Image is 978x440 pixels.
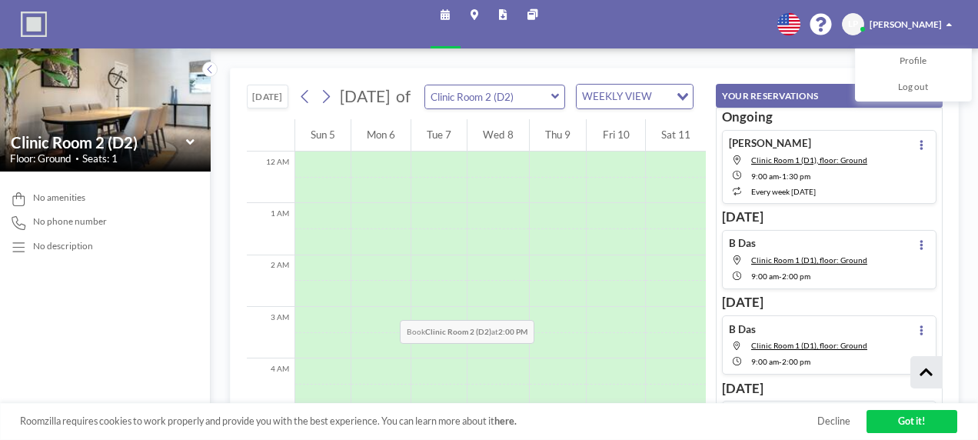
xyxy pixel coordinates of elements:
[247,307,294,358] div: 3 AM
[247,203,294,255] div: 1 AM
[751,272,779,282] span: 9:00 AM
[656,88,667,105] input: Search for option
[729,137,811,150] h4: [PERSON_NAME]
[351,119,411,152] div: Mon 6
[587,119,644,152] div: Fri 10
[817,415,850,428] a: Decline
[530,119,586,152] div: Thu 9
[722,380,936,396] h3: [DATE]
[782,272,810,282] span: 2:00 PM
[782,172,810,181] span: 1:30 PM
[400,320,535,344] span: Book at
[716,84,942,107] button: YOUR RESERVATIONS
[751,172,779,181] span: 9:00 AM
[722,208,936,225] h3: [DATE]
[247,85,289,108] button: [DATE]
[577,85,694,108] div: Search for option
[33,241,93,252] div: No description
[580,88,655,105] span: WEEKLY VIEW
[33,216,107,228] span: No phone number
[722,108,936,125] h3: Ongoing
[82,152,118,165] span: Seats: 1
[856,75,970,102] a: Log out
[646,119,706,152] div: Sat 11
[867,410,957,432] a: Got it!
[898,82,928,95] span: Log out
[247,255,294,307] div: 2 AM
[247,358,294,410] div: 4 AM
[340,86,390,105] span: [DATE]
[729,323,756,336] h4: B Das
[396,86,411,106] span: of
[779,172,782,181] span: -
[779,358,782,367] span: -
[722,294,936,310] h3: [DATE]
[494,415,517,427] a: here.
[782,358,810,367] span: 2:00 PM
[247,152,294,203] div: 12 AM
[848,18,858,30] span: LP
[729,237,756,250] h4: B Das
[411,119,467,152] div: Tue 7
[20,415,817,428] span: Roomzilla requires cookies to work properly and provide you with the best experience. You can lea...
[295,119,351,152] div: Sun 5
[425,85,551,108] input: Clinic Room 2 (D2)
[751,255,867,265] span: Clinic Room 1 (D1), floor: Ground
[900,55,926,68] span: Profile
[751,155,867,165] span: Clinic Room 1 (D1), floor: Ground
[467,119,529,152] div: Wed 8
[10,152,72,165] span: Floor: Ground
[425,327,491,336] b: Clinic Room 2 (D2)
[33,192,85,204] span: No amenities
[75,155,79,163] span: •
[751,341,867,350] span: Clinic Room 1 (D1), floor: Ground
[498,327,527,336] b: 2:00 PM
[751,187,816,196] span: every week [DATE]
[870,18,942,30] span: [PERSON_NAME]
[779,272,782,282] span: -
[751,358,779,367] span: 9:00 AM
[856,49,970,75] a: Profile
[11,133,186,152] input: Clinic Room 2 (D2)
[21,12,47,38] img: organization-logo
